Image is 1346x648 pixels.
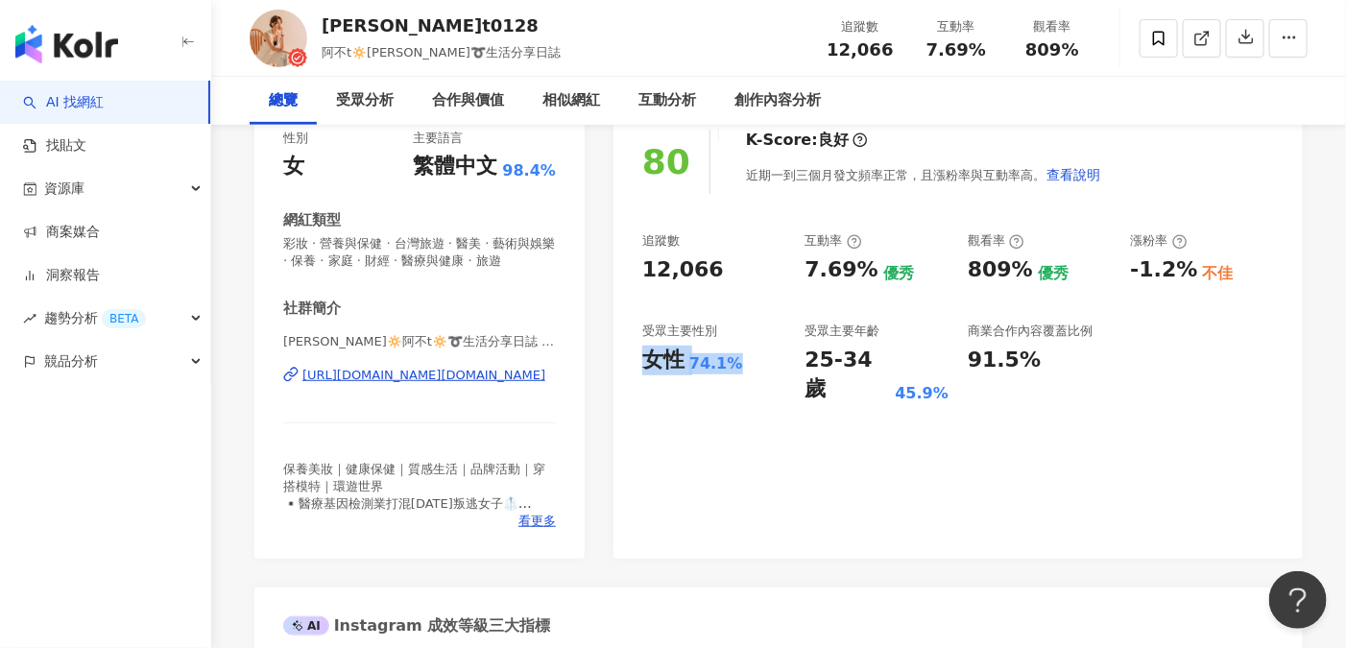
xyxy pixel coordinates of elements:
div: Instagram 成效等級三大指標 [283,615,550,636]
span: [PERSON_NAME]🔅阿不t🔅➰生活分享日誌 | nora_abu.t0128 [283,333,556,350]
div: 創作內容分析 [734,89,821,112]
a: searchAI 找網紅 [23,93,104,112]
div: 主要語言 [413,130,463,147]
span: rise [23,312,36,325]
div: 追蹤數 [642,232,680,250]
span: 查看說明 [1046,167,1100,182]
img: logo [15,25,118,63]
div: 受眾分析 [336,89,394,112]
div: 45.9% [895,383,949,404]
span: 資源庫 [44,167,84,210]
span: 彩妝 · 營養與保健 · 台灣旅遊 · 醫美 · 藝術與娛樂 · 保養 · 家庭 · 財經 · 醫療與健康 · 旅遊 [283,235,556,270]
span: 阿不t🔅[PERSON_NAME]➰生活分享日誌 [322,45,561,60]
div: 觀看率 [1016,17,1089,36]
div: 809% [968,255,1033,285]
div: 受眾主要性別 [642,323,717,340]
div: 80 [642,142,690,181]
div: 追蹤數 [824,17,897,36]
div: 互動率 [805,232,862,250]
button: 查看說明 [1046,156,1101,194]
span: 98.4% [502,160,556,181]
a: [URL][DOMAIN_NAME][DOMAIN_NAME] [283,367,556,384]
span: 競品分析 [44,340,98,383]
div: 女性 [642,346,685,375]
div: AI [283,616,329,636]
a: 商案媒合 [23,223,100,242]
span: 12,066 [827,39,893,60]
div: BETA [102,309,146,328]
div: 近期一到三個月發文頻率正常，且漲粉率與互動率高。 [746,156,1101,194]
a: 找貼文 [23,136,86,156]
span: 7.69% [926,40,986,60]
div: 漲粉率 [1131,232,1188,250]
div: 相似網紅 [542,89,600,112]
div: [PERSON_NAME]t0128 [322,13,561,37]
div: 優秀 [883,263,914,284]
div: 25-34 歲 [805,346,891,405]
div: 女 [283,152,304,181]
div: 不佳 [1203,263,1234,284]
div: [URL][DOMAIN_NAME][DOMAIN_NAME] [302,367,545,384]
div: 74.1% [689,353,743,374]
span: 趨勢分析 [44,297,146,340]
div: 互動率 [920,17,993,36]
div: 合作與價值 [432,89,504,112]
span: 看更多 [518,513,556,530]
div: 網紅類型 [283,210,341,230]
div: 觀看率 [968,232,1024,250]
div: 繁體中文 [413,152,497,181]
div: 總覽 [269,89,298,112]
a: 洞察報告 [23,266,100,285]
iframe: Help Scout Beacon - Open [1269,571,1327,629]
span: 809% [1025,40,1079,60]
div: 12,066 [642,255,724,285]
div: 91.5% [968,346,1041,375]
div: 優秀 [1038,263,1069,284]
div: 互動分析 [638,89,696,112]
img: KOL Avatar [250,10,307,67]
div: 性別 [283,130,308,147]
div: K-Score : [746,130,868,151]
div: 社群簡介 [283,299,341,319]
div: 受眾主要年齡 [805,323,880,340]
span: 保養美妝｜健康保健｜質感生活｜品牌活動｜穿搭模特｜環遊世界 ▪️醫療基因檢測業打混[DATE]叛逃女子🥼 ▪️台大生科👩‍🎓📚 ▪️美周報TOP5格主 ▪️Klook優惠碼NORA0128 #[... [283,462,545,616]
div: 7.69% [805,255,878,285]
div: 良好 [818,130,849,151]
div: -1.2% [1131,255,1198,285]
div: 商業合作內容覆蓋比例 [968,323,1093,340]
